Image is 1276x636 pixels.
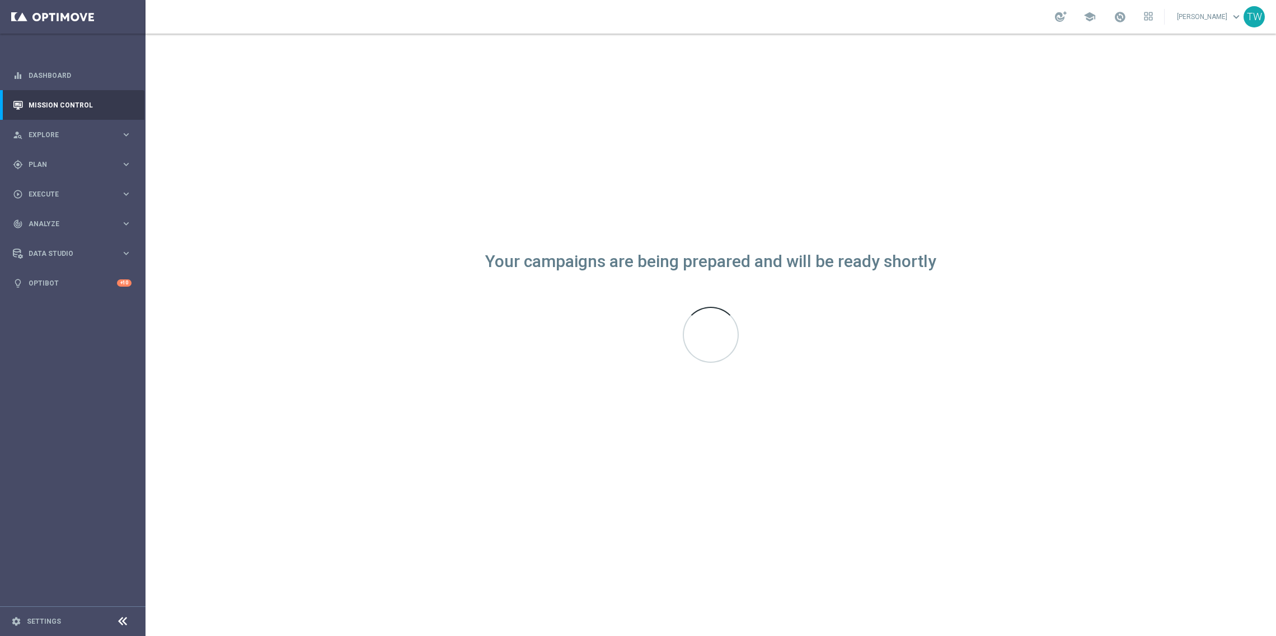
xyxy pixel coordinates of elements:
[12,71,132,80] button: equalizer Dashboard
[29,250,121,257] span: Data Studio
[27,618,61,625] a: Settings
[11,616,21,626] i: settings
[12,279,132,288] button: lightbulb Optibot +10
[1176,8,1244,25] a: [PERSON_NAME]keyboard_arrow_down
[13,130,121,140] div: Explore
[13,249,121,259] div: Data Studio
[13,160,121,170] div: Plan
[13,278,23,288] i: lightbulb
[1083,11,1096,23] span: school
[29,191,121,198] span: Execute
[121,218,132,229] i: keyboard_arrow_right
[485,257,936,266] div: Your campaigns are being prepared and will be ready shortly
[13,90,132,120] div: Mission Control
[29,161,121,168] span: Plan
[12,219,132,228] button: track_changes Analyze keyboard_arrow_right
[13,268,132,298] div: Optibot
[12,130,132,139] button: person_search Explore keyboard_arrow_right
[12,190,132,199] button: play_circle_outline Execute keyboard_arrow_right
[117,279,132,287] div: +10
[12,160,132,169] button: gps_fixed Plan keyboard_arrow_right
[29,221,121,227] span: Analyze
[121,129,132,140] i: keyboard_arrow_right
[29,60,132,90] a: Dashboard
[121,248,132,259] i: keyboard_arrow_right
[1244,6,1265,27] div: TW
[29,90,132,120] a: Mission Control
[13,219,121,229] div: Analyze
[13,160,23,170] i: gps_fixed
[13,60,132,90] div: Dashboard
[13,189,121,199] div: Execute
[12,249,132,258] button: Data Studio keyboard_arrow_right
[121,189,132,199] i: keyboard_arrow_right
[121,159,132,170] i: keyboard_arrow_right
[13,71,23,81] i: equalizer
[13,219,23,229] i: track_changes
[12,101,132,110] button: Mission Control
[13,130,23,140] i: person_search
[13,189,23,199] i: play_circle_outline
[1230,11,1242,23] span: keyboard_arrow_down
[29,132,121,138] span: Explore
[29,268,117,298] a: Optibot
